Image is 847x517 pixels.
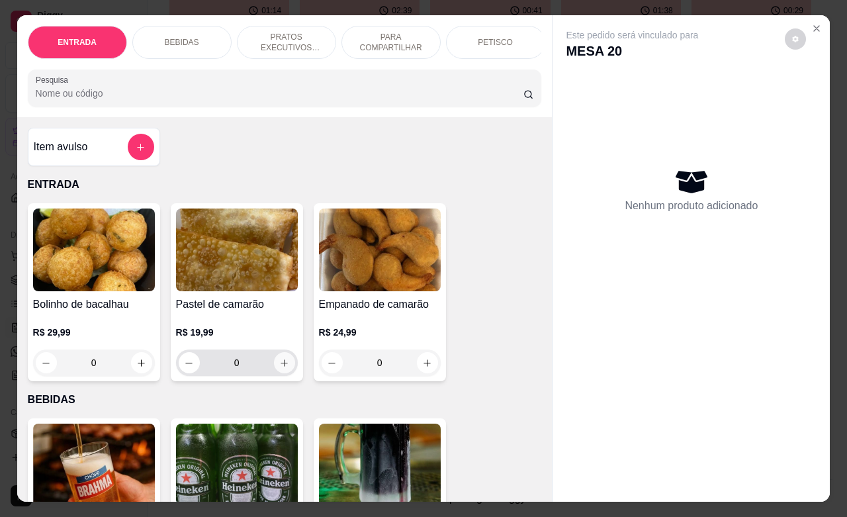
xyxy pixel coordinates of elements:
[58,37,97,48] p: ENTRADA
[176,297,298,312] h4: Pastel de camarão
[176,424,298,506] img: product-image
[319,209,441,291] img: product-image
[34,139,88,155] h4: Item avulso
[179,352,200,373] button: decrease-product-quantity
[625,198,758,214] p: Nenhum produto adicionado
[322,352,343,373] button: decrease-product-quantity
[36,74,73,85] label: Pesquisa
[248,32,325,53] p: PRATOS EXECUTIVOS (INDIVIDUAIS)
[319,326,441,339] p: R$ 24,99
[566,28,698,42] p: Este pedido será vinculado para
[33,297,155,312] h4: Bolinho de bacalhau
[33,424,155,506] img: product-image
[176,209,298,291] img: product-image
[319,424,441,506] img: product-image
[785,28,806,50] button: decrease-product-quantity
[33,209,155,291] img: product-image
[566,42,698,60] p: MESA 20
[36,87,523,100] input: Pesquisa
[417,352,438,373] button: increase-product-quantity
[319,297,441,312] h4: Empanado de camarão
[274,352,295,373] button: increase-product-quantity
[478,37,513,48] p: PETISCO
[165,37,199,48] p: BEBIDAS
[806,18,827,39] button: Close
[176,326,298,339] p: R$ 19,99
[28,392,542,408] p: BEBIDAS
[128,134,154,160] button: add-separate-item
[131,352,152,373] button: increase-product-quantity
[353,32,429,53] p: PARA COMPARTILHAR
[36,352,57,373] button: decrease-product-quantity
[28,177,542,193] p: ENTRADA
[33,326,155,339] p: R$ 29,99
